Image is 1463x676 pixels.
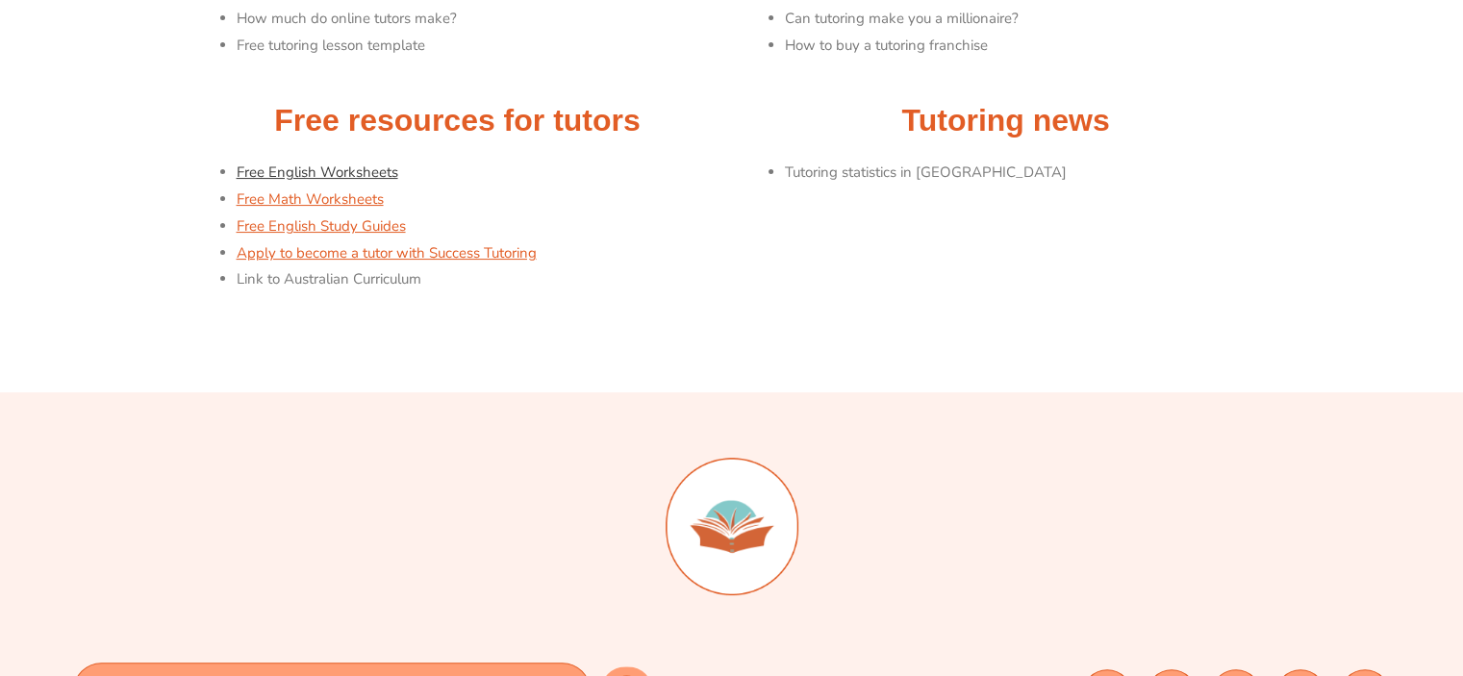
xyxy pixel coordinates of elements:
[193,101,722,141] h2: Free resources for tutors
[237,6,722,33] li: How much do online tutors make?
[237,243,537,263] a: Apply to become a tutor with Success Tutoring
[785,6,1271,33] li: Can tutoring make you a millionaire?
[1143,460,1463,676] iframe: Chat Widget
[237,33,722,60] li: Free tutoring lesson template
[237,189,384,209] a: Free Math Worksheets
[237,216,406,236] a: Free English Study Guides
[785,33,1271,60] li: How to buy a tutoring franchise
[785,160,1271,187] li: Tutoring statistics in [GEOGRAPHIC_DATA]
[742,101,1271,141] h2: Tutoring news
[237,266,722,293] li: Link to Australian Curriculum
[237,163,398,182] a: Free English Worksheets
